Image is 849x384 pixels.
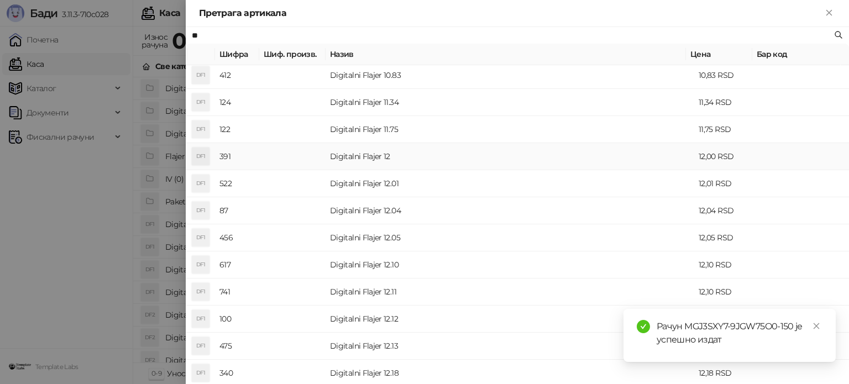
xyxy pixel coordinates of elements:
div: Претрага артикала [199,7,822,20]
td: Digitalni Flajer 11.75 [326,116,694,143]
th: Назив [326,44,686,65]
td: Digitalni Flajer 10.83 [326,62,694,89]
td: Digitalni Flajer 12.05 [326,224,694,251]
div: DF1 [192,148,209,165]
td: 12,05 RSD [694,224,761,251]
span: check-circle [637,320,650,333]
td: Digitalni Flajer 11.34 [326,89,694,116]
th: Шифра [215,44,259,65]
td: 100 [215,306,259,333]
div: DF1 [192,310,209,328]
td: Digitalni Flajer 12.11 [326,278,694,306]
div: DF1 [192,256,209,273]
td: Digitalni Flajer 12.13 [326,333,694,360]
div: DF1 [192,202,209,219]
td: 11,34 RSD [694,89,761,116]
td: 11,75 RSD [694,116,761,143]
td: 456 [215,224,259,251]
td: 412 [215,62,259,89]
td: Digitalni Flajer 12.12 [326,306,694,333]
td: 522 [215,170,259,197]
td: Digitalni Flajer 12.10 [326,251,694,278]
td: 87 [215,197,259,224]
td: Digitalni Flajer 12 [326,143,694,170]
td: Digitalni Flajer 12.04 [326,197,694,224]
td: 122 [215,116,259,143]
th: Бар код [752,44,841,65]
th: Шиф. произв. [259,44,326,65]
td: 12,12 RSD [694,306,761,333]
button: Close [822,7,836,20]
div: DF1 [192,283,209,301]
div: DF1 [192,337,209,355]
div: DF1 [192,175,209,192]
th: Цена [686,44,752,65]
td: 12,00 RSD [694,143,761,170]
div: Рачун MGJ3SXY7-9JGW75O0-150 је успешно издат [657,320,822,346]
div: DF1 [192,364,209,382]
td: 391 [215,143,259,170]
td: Digitalni Flajer 12.01 [326,170,694,197]
td: 12,04 RSD [694,197,761,224]
td: 124 [215,89,259,116]
a: Close [810,320,822,332]
td: 617 [215,251,259,278]
div: DF1 [192,93,209,111]
td: 12,10 RSD [694,278,761,306]
div: DF1 [192,66,209,84]
div: DF1 [192,229,209,246]
span: close [813,322,820,330]
td: 12,01 RSD [694,170,761,197]
td: 12,10 RSD [694,251,761,278]
td: 10,83 RSD [694,62,761,89]
td: 475 [215,333,259,360]
div: DF1 [192,120,209,138]
td: 741 [215,278,259,306]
